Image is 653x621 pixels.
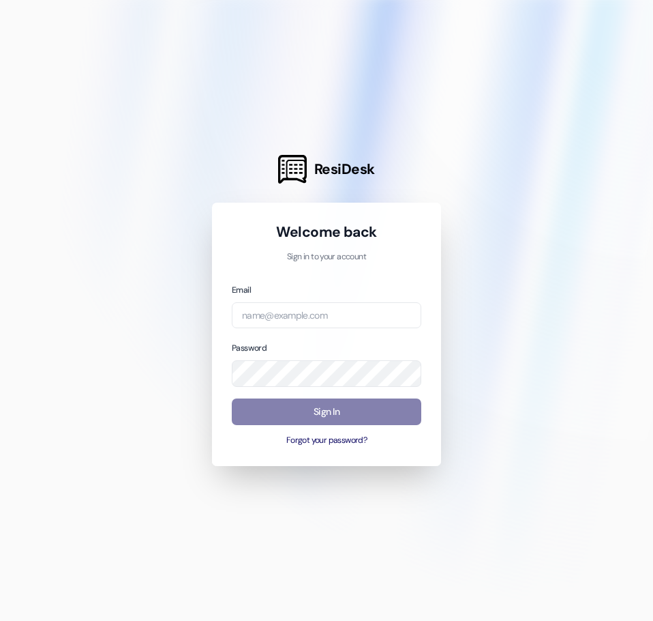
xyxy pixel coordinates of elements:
[314,160,375,179] span: ResiDesk
[232,251,421,263] p: Sign in to your account
[232,343,267,353] label: Password
[232,399,421,425] button: Sign In
[232,435,421,447] button: Forgot your password?
[232,302,421,329] input: name@example.com
[278,155,307,184] img: ResiDesk Logo
[232,222,421,242] h1: Welcome back
[232,285,251,295] label: Email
